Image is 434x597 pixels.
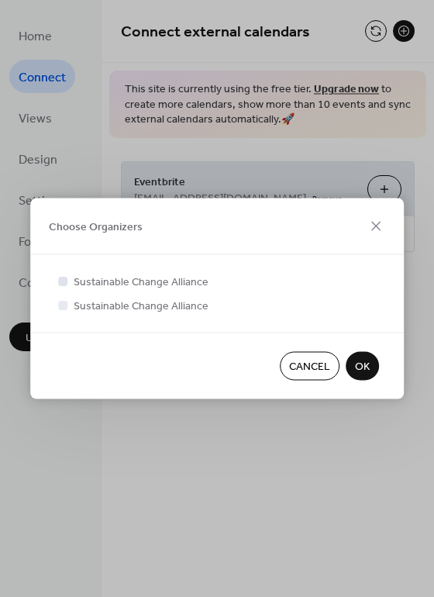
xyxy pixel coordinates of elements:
span: Sustainable Change Alliance [74,274,208,291]
span: Choose Organizers [49,219,143,236]
span: OK [355,359,370,375]
span: Sustainable Change Alliance [74,298,208,315]
span: Cancel [289,359,330,375]
button: Cancel [280,352,339,381]
button: OK [346,352,379,381]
